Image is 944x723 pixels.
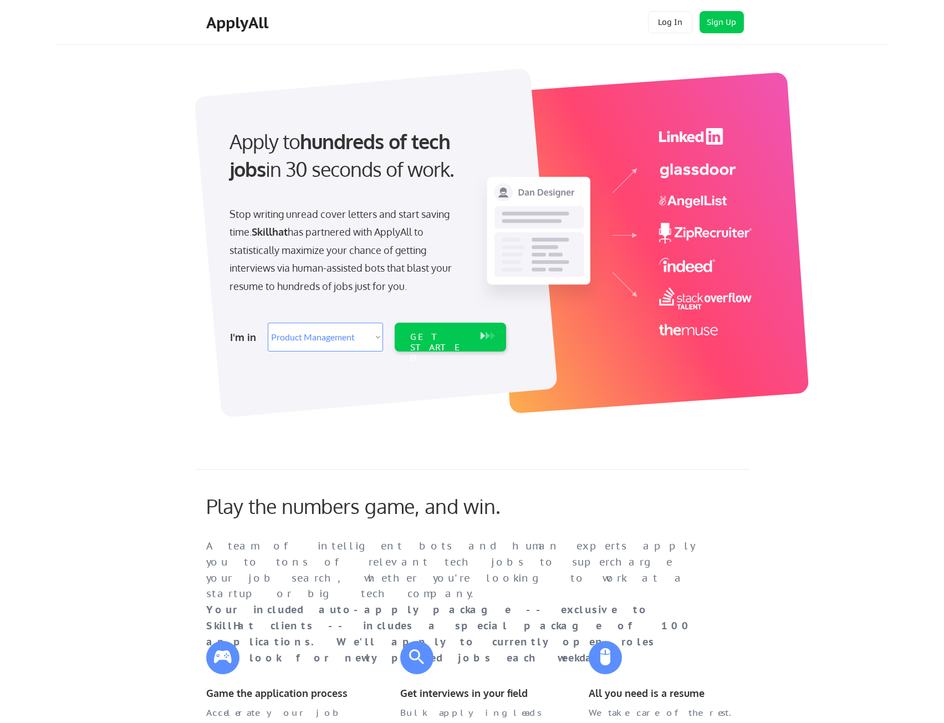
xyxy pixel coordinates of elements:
[648,11,692,33] button: Log In
[229,205,457,295] div: Stop writing unread cover letters and start saving time. has partnered with ApplyAll to statistic...
[400,685,550,701] div: Get interviews in your field
[229,128,502,184] div: Apply to in 30 seconds of work.
[410,332,470,364] div: GET STARTED
[206,685,356,701] div: Game the application process
[206,538,694,666] div: A team of intelligent bots and human experts apply you to tons of relevant tech jobs to superchar...
[700,11,744,33] button: Sign Up
[206,13,272,32] div: ApplyAll
[230,328,261,346] div: I'm in
[206,494,550,518] div: Play the numbers game, and win.
[589,685,738,701] div: All you need is a resume
[206,603,708,664] strong: Your included auto-apply package -- exclusive to SkillHat clients -- includes a special package o...
[252,226,288,238] strong: Skillhat
[229,129,455,181] strong: hundreds of tech jobs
